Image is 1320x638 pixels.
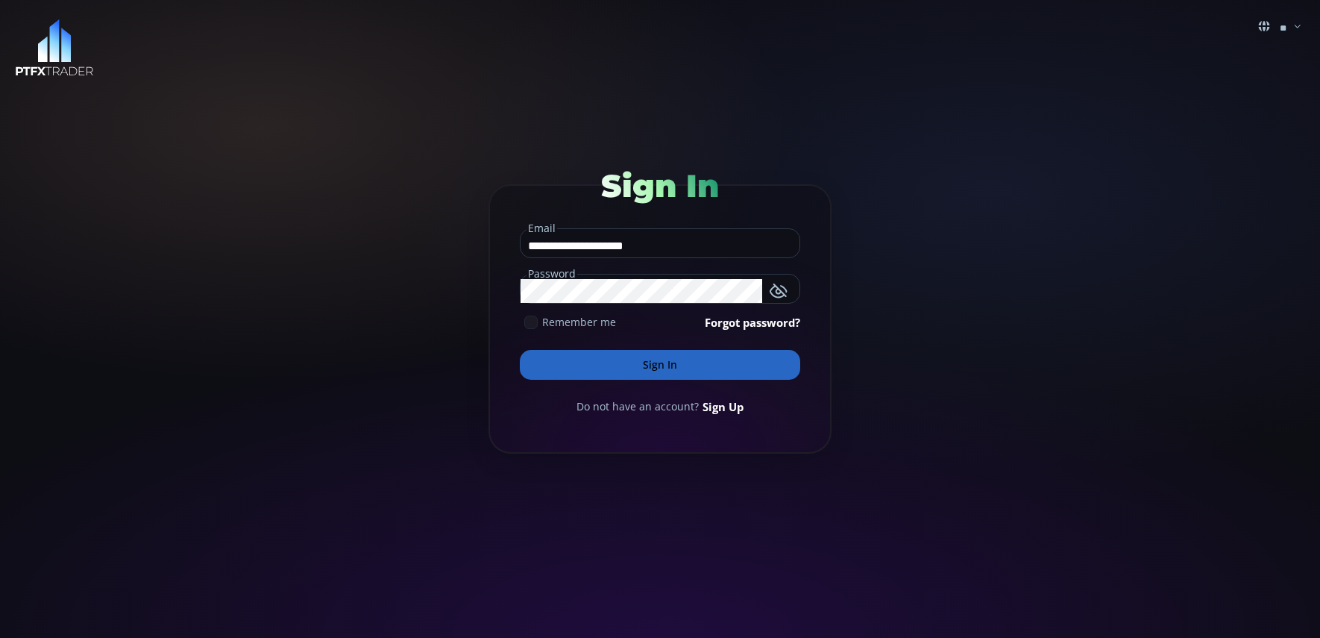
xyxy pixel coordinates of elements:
a: Forgot password? [705,314,800,331]
img: LOGO [15,19,94,77]
div: Do not have an account? [520,398,800,415]
a: Sign Up [703,398,744,415]
span: Sign In [601,166,719,205]
span: Remember me [542,314,616,330]
button: Sign In [520,350,800,380]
